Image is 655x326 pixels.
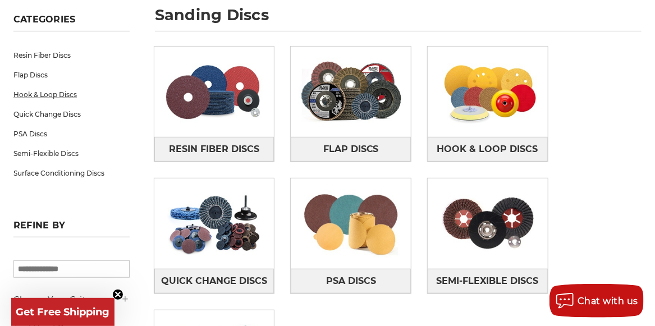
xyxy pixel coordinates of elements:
[13,85,130,104] a: Hook & Loop Discs
[13,144,130,163] a: Semi-Flexible Discs
[13,45,130,65] a: Resin Fiber Discs
[112,289,123,300] button: Close teaser
[169,140,259,159] span: Resin Fiber Discs
[154,182,274,266] img: Quick Change Discs
[291,50,411,134] img: Flap Discs
[291,269,411,293] a: PSA Discs
[326,272,376,291] span: PSA Discs
[16,306,110,318] span: Get Free Shipping
[428,182,548,266] img: Semi-Flexible Discs
[154,269,274,293] a: Quick Change Discs
[161,272,267,291] span: Quick Change Discs
[437,140,538,159] span: Hook & Loop Discs
[13,163,130,183] a: Surface Conditioning Discs
[13,293,130,306] h5: Choose Your Grit
[13,124,130,144] a: PSA Discs
[428,137,548,162] a: Hook & Loop Discs
[13,65,130,85] a: Flap Discs
[323,140,379,159] span: Flap Discs
[155,7,642,31] h1: sanding discs
[291,137,411,162] a: Flap Discs
[13,220,130,237] h5: Refine by
[578,296,638,306] span: Chat with us
[11,298,114,326] div: Get Free ShippingClose teaser
[13,14,130,31] h5: Categories
[549,284,644,318] button: Chat with us
[154,137,274,162] a: Resin Fiber Discs
[291,182,411,266] img: PSA Discs
[428,50,548,134] img: Hook & Loop Discs
[154,50,274,134] img: Resin Fiber Discs
[437,272,539,291] span: Semi-Flexible Discs
[428,269,548,293] a: Semi-Flexible Discs
[13,104,130,124] a: Quick Change Discs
